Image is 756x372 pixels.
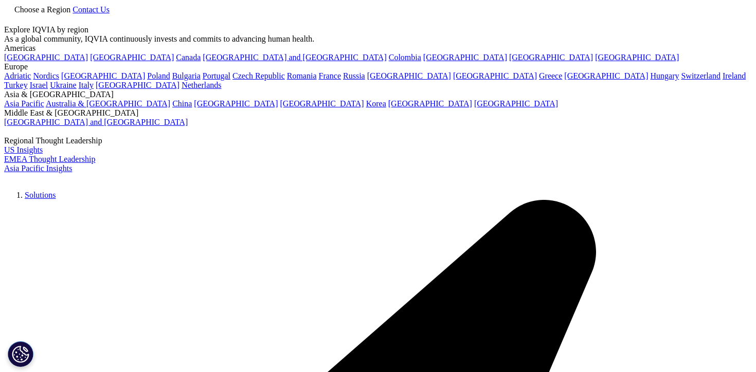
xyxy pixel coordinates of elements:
[30,81,48,89] a: Israel
[539,71,562,80] a: Greece
[4,90,752,99] div: Asia & [GEOGRAPHIC_DATA]
[595,53,679,62] a: [GEOGRAPHIC_DATA]
[46,99,170,108] a: Australia & [GEOGRAPHIC_DATA]
[343,71,365,80] a: Russia
[4,118,188,126] a: [GEOGRAPHIC_DATA] and [GEOGRAPHIC_DATA]
[287,71,317,80] a: Romania
[4,145,43,154] a: US Insights
[423,53,507,62] a: [GEOGRAPHIC_DATA]
[79,81,94,89] a: Italy
[172,71,201,80] a: Bulgaria
[319,71,341,80] a: France
[388,99,472,108] a: [GEOGRAPHIC_DATA]
[4,53,88,62] a: [GEOGRAPHIC_DATA]
[90,53,174,62] a: [GEOGRAPHIC_DATA]
[4,164,72,173] a: Asia Pacific Insights
[509,53,593,62] a: [GEOGRAPHIC_DATA]
[4,44,752,53] div: Americas
[4,108,752,118] div: Middle East & [GEOGRAPHIC_DATA]
[232,71,285,80] a: Czech Republic
[8,341,33,367] button: Cookies Settings
[681,71,720,80] a: Switzerland
[453,71,537,80] a: [GEOGRAPHIC_DATA]
[172,99,192,108] a: China
[389,53,421,62] a: Colombia
[96,81,179,89] a: [GEOGRAPHIC_DATA]
[14,5,70,14] span: Choose a Region
[4,34,752,44] div: As a global community, IQVIA continuously invests and commits to advancing human health.
[147,71,170,80] a: Poland
[723,71,746,80] a: Ireland
[4,62,752,71] div: Europe
[366,99,386,108] a: Korea
[4,155,95,163] a: EMEA Thought Leadership
[61,71,145,80] a: [GEOGRAPHIC_DATA]
[33,71,59,80] a: Nordics
[474,99,558,108] a: [GEOGRAPHIC_DATA]
[203,71,230,80] a: Portugal
[4,71,31,80] a: Adriatic
[564,71,648,80] a: [GEOGRAPHIC_DATA]
[25,191,56,199] a: Solutions
[4,81,28,89] a: Turkey
[73,5,110,14] a: Contact Us
[4,136,752,145] div: Regional Thought Leadership
[4,25,752,34] div: Explore IQVIA by region
[280,99,364,108] a: [GEOGRAPHIC_DATA]
[182,81,221,89] a: Netherlands
[203,53,386,62] a: [GEOGRAPHIC_DATA] and [GEOGRAPHIC_DATA]
[4,99,44,108] a: Asia Pacific
[650,71,679,80] a: Hungary
[367,71,451,80] a: [GEOGRAPHIC_DATA]
[176,53,201,62] a: Canada
[50,81,77,89] a: Ukraine
[194,99,278,108] a: [GEOGRAPHIC_DATA]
